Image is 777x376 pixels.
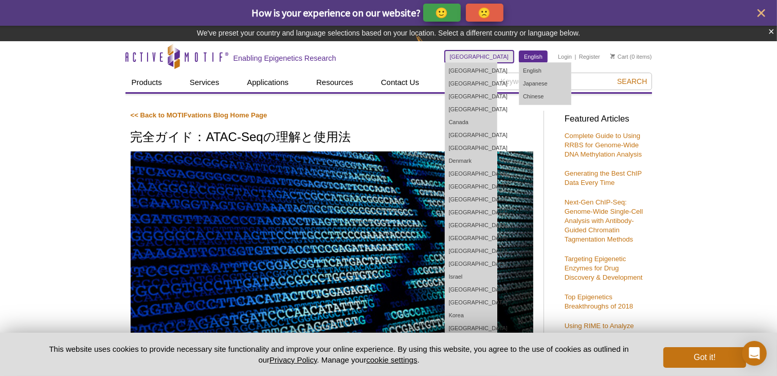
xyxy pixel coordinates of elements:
[375,73,425,92] a: Contact Us
[445,64,497,77] a: [GEOGRAPHIC_DATA]
[415,33,443,58] img: Change Here
[436,6,448,19] p: 🙂
[558,53,572,60] a: Login
[519,90,571,103] a: Chinese
[445,309,497,322] a: Korea
[445,116,497,129] a: Canada
[519,50,548,63] a: English
[519,64,571,77] a: English
[445,142,497,155] a: [GEOGRAPHIC_DATA]
[445,232,497,245] a: [GEOGRAPHIC_DATA]
[565,132,642,158] a: Complete Guide to Using RRBS for Genome-Wide DNA Methylation Analysis
[445,283,497,296] a: [GEOGRAPHIC_DATA]
[31,344,647,365] p: This website uses cookies to provide necessary site functionality and improve your online experie...
[565,198,643,243] a: Next-Gen ChIP-Seq: Genome-Wide Single-Cell Analysis with Antibody-Guided Chromatin Tagmentation M...
[579,53,600,60] a: Register
[742,341,767,366] div: Open Intercom Messenger
[184,73,226,92] a: Services
[610,50,652,63] li: (0 items)
[445,155,497,167] a: Denmark
[663,347,746,368] button: Got it!
[445,129,497,142] a: [GEOGRAPHIC_DATA]
[310,73,359,92] a: Resources
[565,169,642,186] a: Generating the Best ChIP Data Every Time
[252,6,421,19] span: How is your experience on our website?
[445,90,497,103] a: [GEOGRAPHIC_DATA]
[565,293,633,310] a: Top Epigenetics Breakthroughs of 2018
[519,77,571,90] a: Japanese
[445,258,497,270] a: [GEOGRAPHIC_DATA]
[131,111,267,119] a: << Back to MOTIFvations Blog Home Page
[445,50,514,63] a: [GEOGRAPHIC_DATA]
[445,77,497,90] a: [GEOGRAPHIC_DATA]
[755,7,768,20] button: close
[131,130,533,145] h1: 完全ガイド：ATAC-Seqの理解と使用法
[445,322,497,335] a: [GEOGRAPHIC_DATA]
[233,54,336,63] h2: Enabling Epigenetics Research
[445,103,497,116] a: [GEOGRAPHIC_DATA]
[565,115,647,124] h3: Featured Articles
[445,206,497,219] a: [GEOGRAPHIC_DATA]
[445,167,497,180] a: [GEOGRAPHIC_DATA]
[445,245,497,258] a: [GEOGRAPHIC_DATA]
[565,255,643,281] a: Targeting Epigenetic Enzymes for Drug Discovery & Development
[610,54,615,59] img: Your Cart
[445,219,497,232] a: [GEOGRAPHIC_DATA]
[445,296,497,309] a: [GEOGRAPHIC_DATA]
[445,193,497,206] a: [GEOGRAPHIC_DATA]
[478,6,491,19] p: 🙁
[441,73,485,92] a: About Us
[768,26,774,38] button: ×
[269,355,317,364] a: Privacy Policy
[575,50,576,63] li: |
[445,270,497,283] a: Israel
[445,180,497,193] a: [GEOGRAPHIC_DATA]
[610,53,628,60] a: Cart
[125,73,168,92] a: Products
[366,355,417,364] button: cookie settings
[614,77,650,86] button: Search
[131,151,533,375] img: ATAC-Seq
[617,77,647,86] span: Search
[565,322,642,348] a: Using RIME to Analyze Protein-Protein Interactions on Chromatin
[241,73,295,92] a: Applications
